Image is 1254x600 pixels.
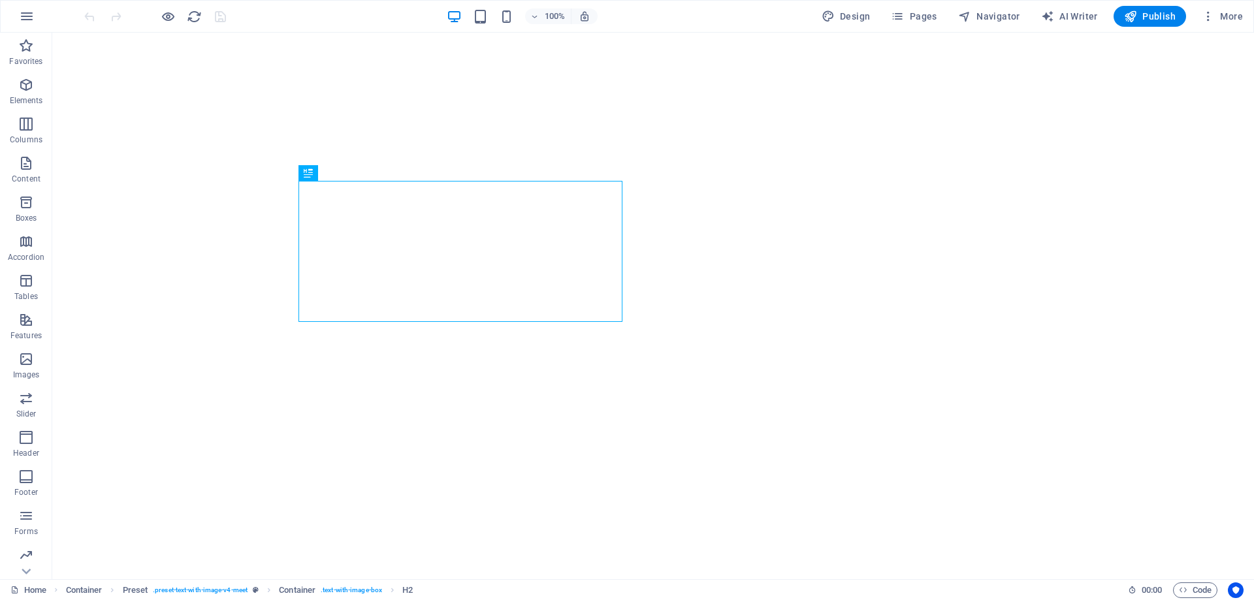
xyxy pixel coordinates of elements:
[13,370,40,380] p: Images
[16,213,37,223] p: Boxes
[1179,582,1212,598] span: Code
[822,10,871,23] span: Design
[186,8,202,24] button: reload
[123,582,148,598] span: Click to select. Double-click to edit
[1197,6,1248,27] button: More
[1041,10,1098,23] span: AI Writer
[14,526,38,537] p: Forms
[816,6,876,27] button: Design
[1036,6,1103,27] button: AI Writer
[10,582,46,598] a: Click to cancel selection. Double-click to open Pages
[958,10,1020,23] span: Navigator
[8,252,44,262] p: Accordion
[160,8,176,24] button: Click here to leave preview mode and continue editing
[16,409,37,419] p: Slider
[402,582,413,598] span: Click to select. Double-click to edit
[1202,10,1243,23] span: More
[321,582,382,598] span: . text-with-image-box
[1128,582,1163,598] h6: Session time
[525,8,571,24] button: 100%
[279,582,315,598] span: Click to select. Double-click to edit
[1228,582,1244,598] button: Usercentrics
[1114,6,1186,27] button: Publish
[14,487,38,497] p: Footer
[14,291,38,302] p: Tables
[579,10,590,22] i: On resize automatically adjust zoom level to fit chosen device.
[816,6,876,27] div: Design (Ctrl+Alt+Y)
[66,582,103,598] span: Click to select. Double-click to edit
[10,330,42,341] p: Features
[886,6,942,27] button: Pages
[13,448,39,458] p: Header
[1142,582,1162,598] span: 00 00
[12,174,40,184] p: Content
[187,9,202,24] i: Reload page
[891,10,937,23] span: Pages
[1151,585,1153,595] span: :
[545,8,566,24] h6: 100%
[1173,582,1217,598] button: Code
[10,134,42,145] p: Columns
[153,582,248,598] span: . preset-text-with-image-v4-meet
[253,586,259,593] i: This element is a customizable preset
[1124,10,1176,23] span: Publish
[953,6,1025,27] button: Navigator
[10,95,43,106] p: Elements
[9,56,42,67] p: Favorites
[66,582,413,598] nav: breadcrumb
